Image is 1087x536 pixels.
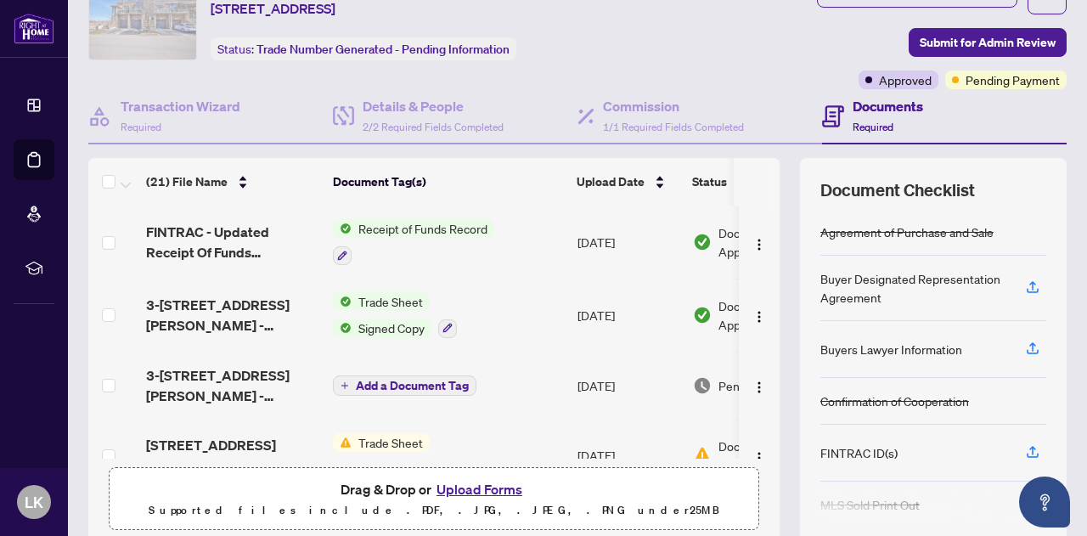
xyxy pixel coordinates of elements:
span: Document Checklist [820,178,975,202]
div: FINTRAC ID(s) [820,443,898,462]
span: Trade Sheet [352,292,430,311]
span: Trade Number Generated - Pending Information [256,42,510,57]
span: Document Needs Work [718,437,824,474]
button: Add a Document Tag [333,375,476,397]
span: Signed Copy [352,319,431,337]
p: Supported files include .PDF, .JPG, .JPEG, .PNG under 25 MB [120,500,748,521]
span: Status [692,172,727,191]
button: Status IconTrade Sheet [333,433,465,479]
button: Open asap [1019,477,1070,528]
span: Document Approved [718,296,824,334]
button: Logo [746,302,773,329]
h4: Documents [853,96,923,116]
span: 3-[STREET_ADDRESS][PERSON_NAME] - REVISED TRADE SHEET TO BE REVIEWED.pdf [146,365,319,406]
span: Drag & Drop or [341,478,527,500]
span: 3-[STREET_ADDRESS][PERSON_NAME] - REVISED TRADE SHEET TO BE REVIEWED.pdf [146,295,319,336]
span: LK [25,490,43,514]
span: Required [121,121,161,133]
span: Pending Review [718,376,803,395]
button: Status IconTrade SheetStatus IconSigned Copy [333,292,457,338]
button: Logo [746,372,773,399]
td: [DATE] [571,279,686,352]
img: Status Icon [333,319,352,337]
div: Confirmation of Cooperation [820,392,969,410]
img: Logo [752,310,766,324]
img: Document Status [693,376,712,395]
div: Status: [211,37,516,60]
button: Status IconReceipt of Funds Record [333,219,494,265]
button: Add a Document Tag [333,375,476,396]
h4: Commission [603,96,744,116]
span: Submit for Admin Review [920,29,1056,56]
td: [DATE] [571,206,686,279]
img: Logo [752,451,766,465]
button: Logo [746,229,773,256]
img: Status Icon [333,433,352,452]
img: Status Icon [333,292,352,311]
img: Document Status [693,306,712,324]
span: 2/2 Required Fields Completed [363,121,504,133]
td: [DATE] [571,420,686,493]
th: Upload Date [570,158,685,206]
img: Status Icon [333,219,352,238]
img: Logo [752,238,766,251]
img: Document Status [693,233,712,251]
span: Trade Sheet [352,433,430,452]
span: Document Approved [718,223,824,261]
span: FINTRAC - Updated Receipt Of Funds Record.pdf [146,222,319,262]
span: [STREET_ADDRESS][PERSON_NAME]-Trade Sheet-Signed.pdf [146,435,319,476]
div: Agreement of Purchase and Sale [820,223,994,241]
span: Approved [879,71,932,89]
td: [DATE] [571,352,686,420]
h4: Details & People [363,96,504,116]
th: Document Tag(s) [326,158,570,206]
img: Document Status [693,446,712,465]
img: Logo [752,381,766,394]
span: Add a Document Tag [356,380,469,392]
span: Receipt of Funds Record [352,219,494,238]
span: Drag & Drop orUpload FormsSupported files include .PDF, .JPG, .JPEG, .PNG under25MB [110,468,758,531]
h4: Transaction Wizard [121,96,240,116]
button: Submit for Admin Review [909,28,1067,57]
div: Buyer Designated Representation Agreement [820,269,1005,307]
span: Upload Date [577,172,645,191]
th: (21) File Name [139,158,326,206]
button: Upload Forms [431,478,527,500]
span: plus [341,381,349,390]
div: Buyers Lawyer Information [820,340,962,358]
span: Pending Payment [966,71,1060,89]
span: 1/1 Required Fields Completed [603,121,744,133]
button: Logo [746,442,773,469]
img: logo [14,13,54,44]
span: Required [853,121,893,133]
th: Status [685,158,830,206]
span: (21) File Name [146,172,228,191]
